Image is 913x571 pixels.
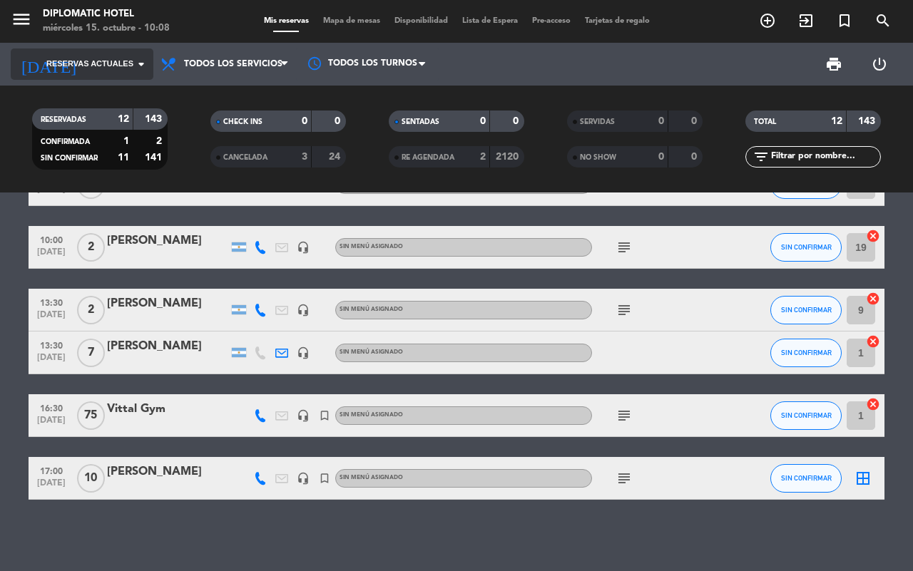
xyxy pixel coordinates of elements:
i: turned_in_not [836,12,853,29]
span: TOTAL [754,118,776,125]
strong: 12 [831,116,842,126]
div: LOG OUT [857,43,902,86]
strong: 0 [335,116,343,126]
strong: 0 [691,152,700,162]
span: [DATE] [34,416,69,432]
span: Reservas actuales [46,58,133,71]
i: cancel [866,334,880,349]
strong: 2120 [496,152,521,162]
div: Diplomatic Hotel [43,7,170,21]
span: 16:30 [34,399,69,416]
span: print [825,56,842,73]
strong: 0 [658,152,664,162]
span: CONFIRMADA [41,138,90,145]
strong: 0 [691,116,700,126]
span: Sin menú asignado [340,307,403,312]
span: Sin menú asignado [340,349,403,355]
i: menu [11,9,32,30]
span: 7 [77,339,105,367]
i: exit_to_app [797,12,815,29]
i: headset_mic [297,241,310,254]
span: [DATE] [34,353,69,369]
span: NO SHOW [580,154,616,161]
span: [DATE] [34,478,69,495]
input: Filtrar por nombre... [770,149,880,165]
span: SIN CONFIRMAR [781,474,832,482]
i: [DATE] [11,48,86,80]
span: 2 [77,296,105,324]
span: SENTADAS [402,118,439,125]
span: Tarjetas de regalo [578,17,657,25]
span: Sin menú asignado [340,244,403,250]
strong: 143 [858,116,878,126]
i: headset_mic [297,304,310,317]
strong: 2 [480,152,486,162]
i: border_all [855,470,872,487]
strong: 3 [302,152,307,162]
span: SIN CONFIRMAR [781,306,832,314]
button: SIN CONFIRMAR [770,233,842,262]
button: menu [11,9,32,35]
span: SIN CONFIRMAR [41,155,98,162]
span: 13:30 [34,336,69,353]
i: turned_in_not [318,472,331,485]
strong: 11 [118,153,129,163]
i: headset_mic [297,409,310,422]
span: RESERVADAS [41,116,86,123]
strong: 12 [118,114,129,124]
i: headset_mic [297,346,310,359]
i: headset_mic [297,472,310,485]
i: cancel [866,292,880,306]
span: [DATE] [34,310,69,326]
button: SIN CONFIRMAR [770,296,842,324]
span: [DATE] [34,185,69,201]
span: [DATE] [34,247,69,264]
span: RE AGENDADA [402,154,454,161]
strong: 141 [145,153,165,163]
span: Mis reservas [257,17,316,25]
button: SIN CONFIRMAR [770,401,842,430]
span: 2 [77,233,105,262]
i: cancel [866,397,880,411]
i: subject [616,239,633,256]
div: [PERSON_NAME] [107,232,228,250]
span: Sin menú asignado [340,412,403,418]
i: cancel [866,229,880,243]
strong: 0 [302,116,307,126]
strong: 0 [513,116,521,126]
span: 17:00 [34,462,69,478]
div: Vittal Gym [107,400,228,418]
span: 10 [77,464,105,493]
div: [PERSON_NAME] [107,337,228,356]
button: SIN CONFIRMAR [770,339,842,367]
span: Pre-acceso [525,17,578,25]
i: filter_list [753,148,770,165]
div: miércoles 15. octubre - 10:08 [43,21,170,36]
span: CHECK INS [223,118,262,125]
span: 10:00 [34,231,69,247]
span: SIN CONFIRMAR [781,243,832,251]
strong: 0 [658,116,664,126]
div: [PERSON_NAME] [107,463,228,481]
span: SERVIDAS [580,118,615,125]
i: power_settings_new [871,56,888,73]
span: 13:30 [34,294,69,310]
span: CANCELADA [223,154,267,161]
span: Lista de Espera [455,17,525,25]
span: Todos los servicios [184,59,282,69]
strong: 2 [156,136,165,146]
span: Mapa de mesas [316,17,387,25]
i: search [874,12,892,29]
i: subject [616,470,633,487]
span: Sin menú asignado [340,475,403,480]
span: SIN CONFIRMAR [781,349,832,356]
i: subject [616,407,633,424]
strong: 0 [480,116,486,126]
i: add_circle_outline [759,12,776,29]
i: arrow_drop_down [133,56,150,73]
span: Disponibilidad [387,17,455,25]
strong: 1 [123,136,129,146]
span: SIN CONFIRMAR [781,411,832,419]
span: 75 [77,401,105,430]
i: subject [616,302,633,319]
